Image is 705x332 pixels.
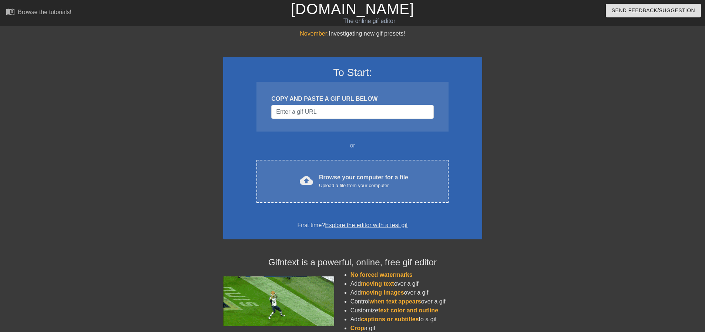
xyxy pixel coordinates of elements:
div: COPY AND PASTE A GIF URL BELOW [271,94,433,103]
div: Browse your computer for a file [319,173,408,189]
li: Add over a gif [350,288,482,297]
a: Explore the editor with a test gif [325,222,407,228]
div: Browse the tutorials! [18,9,71,15]
a: Browse the tutorials! [6,7,71,19]
span: No forced watermarks [350,272,413,278]
span: menu_book [6,7,15,16]
li: Add to a gif [350,315,482,324]
li: Customize [350,306,482,315]
div: Investigating new gif presets! [223,29,482,38]
input: Username [271,105,433,119]
div: First time? [233,221,473,230]
button: Send Feedback/Suggestion [606,4,701,17]
h4: Gifntext is a powerful, online, free gif editor [223,257,482,268]
h3: To Start: [233,66,473,79]
li: Control over a gif [350,297,482,306]
span: Send Feedback/Suggestion [612,6,695,15]
span: captions or subtitles [361,316,419,322]
a: [DOMAIN_NAME] [291,1,414,17]
span: Crop [350,325,364,331]
div: or [242,141,463,150]
span: when text appears [369,298,421,305]
span: November: [300,30,329,37]
span: cloud_upload [300,174,313,187]
span: moving images [361,289,404,296]
div: The online gif editor [239,17,500,26]
img: football_small.gif [223,276,334,326]
span: text color and outline [378,307,438,313]
span: moving text [361,280,394,287]
li: Add over a gif [350,279,482,288]
div: Upload a file from your computer [319,182,408,189]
